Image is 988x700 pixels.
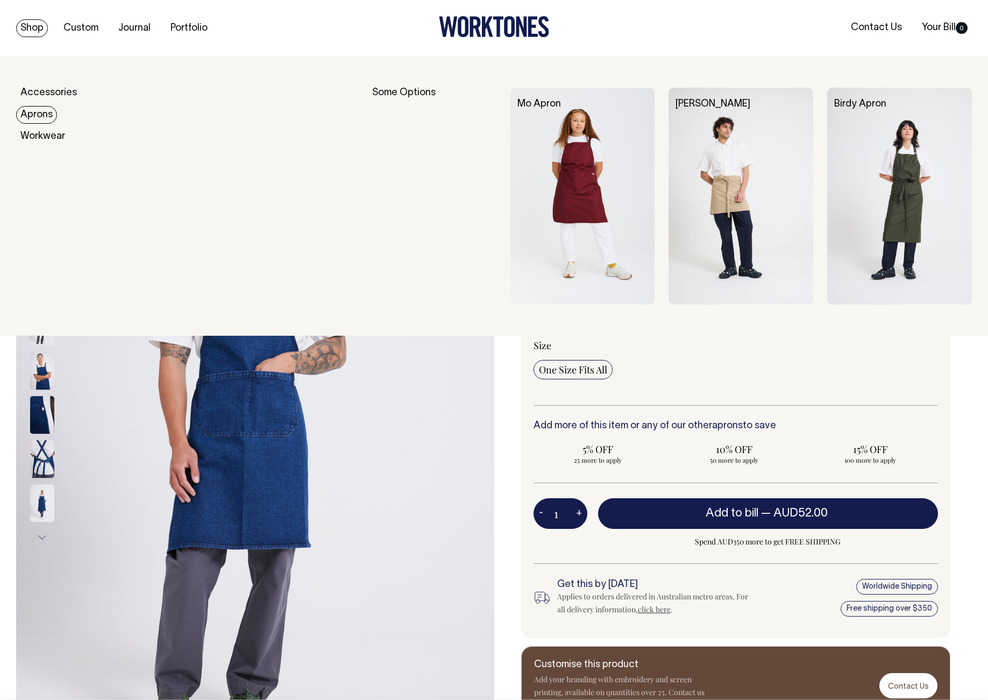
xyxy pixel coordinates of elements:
[517,100,561,109] a: Mo Apron
[534,503,549,525] button: -
[510,88,655,305] img: Mo Apron
[59,19,103,37] a: Custom
[539,363,607,376] span: One Size Fits All
[30,441,54,478] img: denim
[834,100,886,109] a: Birdy Apron
[557,590,755,616] div: Applies to orders delivered in Australian metro areas. For all delivery information, .
[571,503,587,525] button: +
[30,397,54,434] img: denim
[879,673,937,698] a: Contact Us
[557,579,755,590] h6: Get this by [DATE]
[847,19,906,37] a: Contact Us
[918,19,972,37] a: Your Bill0
[539,443,658,456] span: 5% OFF
[534,440,663,468] input: 5% OFF 25 more to apply
[669,88,813,305] img: Bobby Apron
[956,22,968,34] span: 0
[16,19,48,37] a: Shop
[16,128,69,145] a: Workwear
[676,100,750,109] a: [PERSON_NAME]
[761,508,830,519] span: —
[598,498,939,528] button: Add to bill —AUD52.00
[114,19,155,37] a: Journal
[805,440,935,468] input: 15% OFF 100 more to apply
[534,339,939,352] div: Size
[712,421,743,430] a: aprons
[827,88,972,305] img: Birdy Apron
[16,84,81,102] a: Accessories
[669,440,799,468] input: 10% OFF 50 more to apply
[166,19,212,37] a: Portfolio
[534,360,613,379] input: One Size Fits All
[706,508,758,519] span: Add to bill
[598,535,939,548] span: Spend AUD350 more to get FREE SHIPPING
[534,421,939,432] h6: Add more of this item or any of our other to save
[16,106,57,124] a: Aprons
[773,508,828,519] span: AUD52.00
[811,443,929,456] span: 15% OFF
[638,604,671,614] a: click here
[811,456,929,464] span: 100 more to apply
[372,88,496,305] div: Some Options
[30,485,54,522] img: denim
[30,352,54,390] img: denim
[539,456,658,464] span: 25 more to apply
[674,443,793,456] span: 10% OFF
[674,456,793,464] span: 50 more to apply
[34,526,50,550] button: Next
[534,660,706,670] h6: Customise this product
